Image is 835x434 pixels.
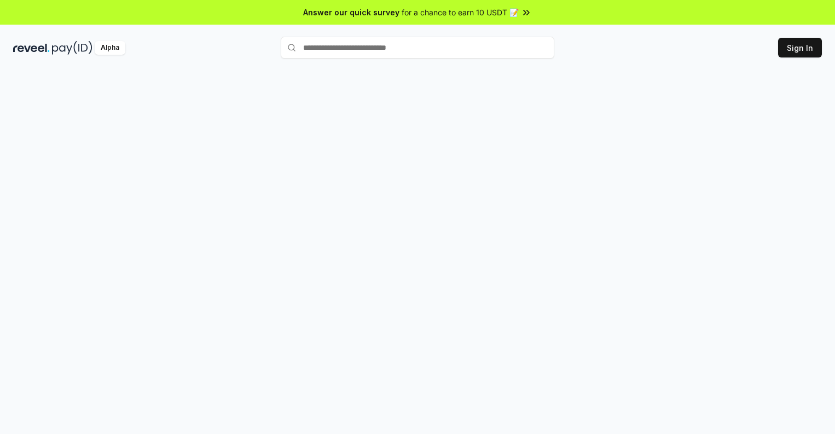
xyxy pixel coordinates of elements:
[95,41,125,55] div: Alpha
[402,7,519,18] span: for a chance to earn 10 USDT 📝
[13,41,50,55] img: reveel_dark
[303,7,399,18] span: Answer our quick survey
[778,38,822,57] button: Sign In
[52,41,92,55] img: pay_id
